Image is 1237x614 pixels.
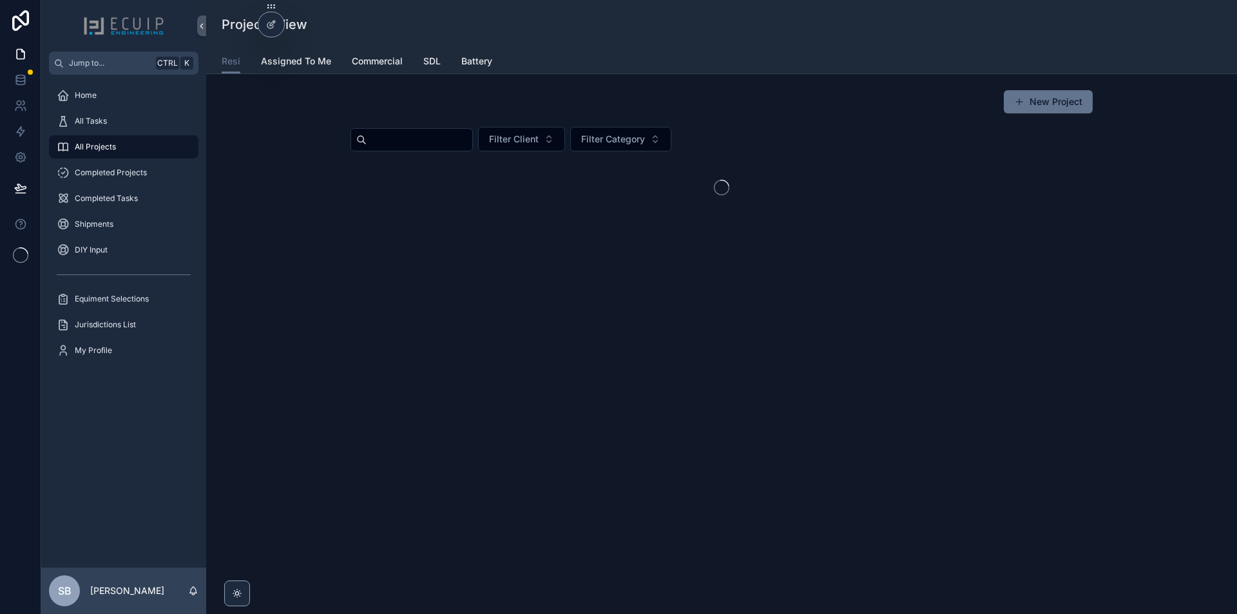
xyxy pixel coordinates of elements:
p: [PERSON_NAME] [90,584,164,597]
img: App logo [83,15,164,36]
span: Home [75,90,97,101]
button: New Project [1004,90,1093,113]
span: SDL [423,55,441,68]
span: Completed Tasks [75,193,138,204]
h1: Projects View [222,15,307,34]
a: All Tasks [49,110,198,133]
span: Commercial [352,55,403,68]
a: Shipments [49,213,198,236]
div: scrollable content [41,75,206,379]
button: Select Button [478,127,565,151]
a: Commercial [352,50,403,75]
a: Resi [222,50,240,74]
a: Completed Projects [49,161,198,184]
a: Equiment Selections [49,287,198,311]
span: Filter Category [581,133,645,146]
span: Jump to... [69,58,151,68]
a: Jurisdictions List [49,313,198,336]
a: Battery [461,50,492,75]
span: Resi [222,55,240,68]
a: My Profile [49,339,198,362]
span: Shipments [75,219,113,229]
span: Jurisdictions List [75,320,136,330]
span: DIY Input [75,245,108,255]
a: Assigned To Me [261,50,331,75]
a: SDL [423,50,441,75]
span: All Tasks [75,116,107,126]
span: Battery [461,55,492,68]
span: Equiment Selections [75,294,149,304]
button: Jump to...CtrlK [49,52,198,75]
a: DIY Input [49,238,198,262]
span: Filter Client [489,133,539,146]
span: My Profile [75,345,112,356]
a: Completed Tasks [49,187,198,210]
span: Assigned To Me [261,55,331,68]
span: K [182,58,192,68]
span: SB [58,583,72,599]
span: Ctrl [156,57,179,70]
span: Completed Projects [75,168,147,178]
a: Home [49,84,198,107]
button: Select Button [570,127,671,151]
a: All Projects [49,135,198,158]
span: All Projects [75,142,116,152]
